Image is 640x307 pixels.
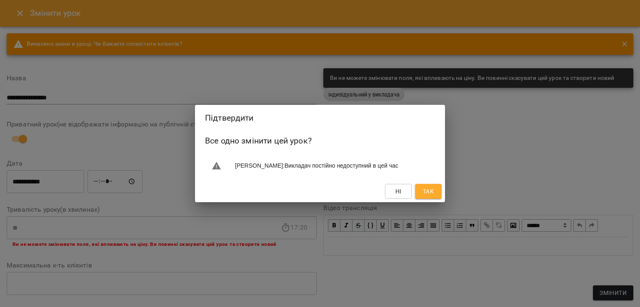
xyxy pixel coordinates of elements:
[205,111,435,124] h2: Підтвердити
[415,184,442,199] button: Так
[423,186,434,196] span: Так
[205,158,435,174] li: [PERSON_NAME] : Викладач постійно недоступний в цей час
[395,186,402,196] span: Ні
[205,134,435,147] h6: Все одно змінити цей урок?
[385,184,412,199] button: Ні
